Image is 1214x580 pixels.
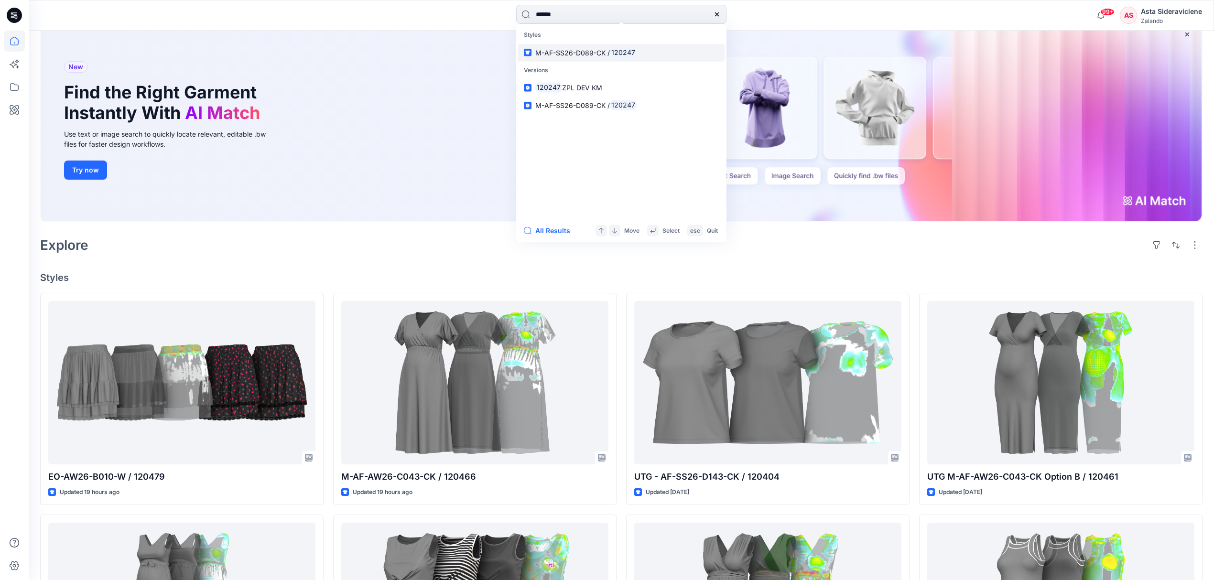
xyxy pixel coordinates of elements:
h1: Find the Right Garment Instantly With [64,82,265,123]
p: UTG - AF-SS26-D143-CK / 120404 [634,470,901,483]
p: M-AF-AW26-C043-CK / 120466 [341,470,608,483]
span: New [68,61,83,73]
div: Use text or image search to quickly locate relevant, editable .bw files for faster design workflows. [64,129,279,149]
p: Styles [518,26,725,44]
p: Move [624,226,640,236]
p: Updated [DATE] [939,487,982,497]
p: Updated 19 hours ago [60,487,119,497]
span: AI Match [185,102,260,123]
h4: Styles [40,272,1203,283]
div: Asta Sideraviciene [1141,6,1202,17]
a: M-AF-SS26-D089-CK /120247 [518,97,725,114]
span: ZPL DEV KM [562,84,602,92]
p: Quit [707,226,718,236]
p: EO-AW26-B010-W / 120479 [48,470,315,483]
a: UTG - AF-SS26-D143-CK / 120404 [634,301,901,464]
a: 120247ZPL DEV KM [518,79,725,97]
p: Updated 19 hours ago [353,487,412,497]
p: esc [690,226,700,236]
a: UTG M-AF-AW26-C043-CK Option B / 120461 [927,301,1194,464]
button: All Results [524,225,576,236]
div: Zalando [1141,17,1202,24]
div: AS [1120,7,1137,24]
a: EO-AW26-B010-W / 120479 [48,301,315,464]
span: M-AF-SS26-D089-CK / [535,48,610,56]
a: M-AF-AW26-C043-CK / 120466 [341,301,608,464]
mark: 120247 [610,100,637,111]
button: Try now [64,161,107,180]
a: M-AF-SS26-D089-CK /120247 [518,43,725,61]
h2: Explore [40,237,88,253]
mark: 120247 [610,47,637,58]
p: Updated [DATE] [646,487,689,497]
p: UTG M-AF-AW26-C043-CK Option B / 120461 [927,470,1194,483]
p: Versions [518,61,725,79]
mark: 120247 [535,82,562,93]
span: 99+ [1100,8,1115,16]
span: M-AF-SS26-D089-CK / [535,101,610,109]
p: Select [662,226,680,236]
